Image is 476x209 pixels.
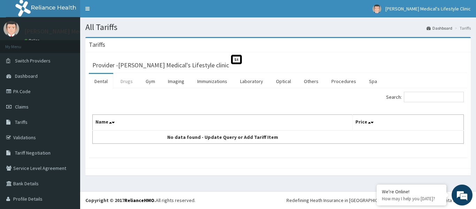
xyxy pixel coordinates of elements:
td: No data found - Update Query or Add Tariff Item [93,130,353,144]
input: Search: [404,92,464,102]
img: User Image [3,21,19,37]
img: User Image [373,5,381,13]
footer: All rights reserved. [80,191,476,209]
a: Spa [363,74,383,89]
p: How may I help you today? [382,196,441,202]
span: Tariff Negotiation [15,150,51,156]
a: Gym [140,74,161,89]
a: Optical [270,74,297,89]
span: Dashboard [15,73,38,79]
div: We're Online! [382,188,441,195]
h1: All Tariffs [85,23,471,32]
a: Dashboard [427,25,452,31]
a: Imaging [162,74,190,89]
a: Drugs [115,74,138,89]
span: Switch Providers [15,58,51,64]
h3: Tariffs [89,42,105,48]
th: Name [93,115,353,131]
a: RelianceHMO [124,197,154,203]
span: Tariffs [15,119,28,125]
span: St [231,55,242,64]
a: Immunizations [192,74,233,89]
a: Dental [89,74,113,89]
a: Others [298,74,324,89]
a: Procedures [326,74,362,89]
p: [PERSON_NAME] Medical's Lifestyle Clinic [24,28,138,35]
a: Laboratory [235,74,269,89]
h3: Provider - [PERSON_NAME] Medical's Lifestyle clinic [92,62,229,68]
label: Search: [386,92,464,102]
li: Tariffs [453,25,471,31]
span: Claims [15,104,29,110]
span: [PERSON_NAME] Medical's Lifestyle Clinic [385,6,471,12]
a: Online [24,38,41,43]
strong: Copyright © 2017 . [85,197,156,203]
div: Redefining Heath Insurance in [GEOGRAPHIC_DATA] using Telemedicine and Data Science! [286,197,471,204]
th: Price [352,115,464,131]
